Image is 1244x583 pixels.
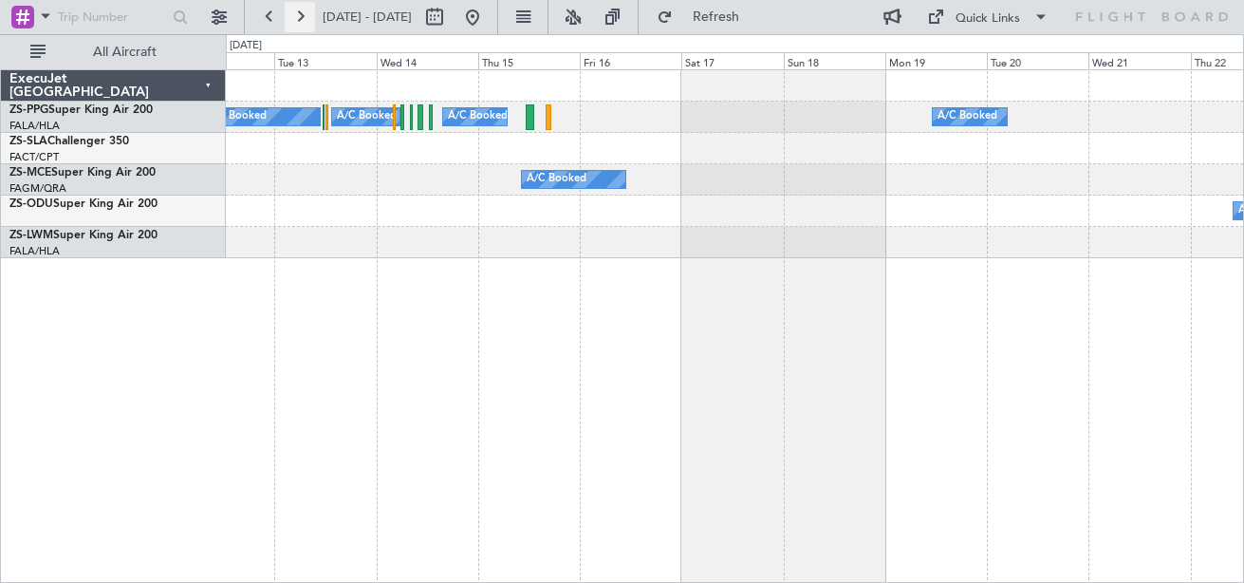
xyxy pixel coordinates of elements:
[784,52,885,69] div: Sun 18
[9,167,156,179] a: ZS-MCESuper King Air 200
[337,103,397,131] div: A/C Booked
[885,52,987,69] div: Mon 19
[1088,52,1190,69] div: Wed 21
[274,52,376,69] div: Tue 13
[956,9,1020,28] div: Quick Links
[9,198,158,210] a: ZS-ODUSuper King Air 200
[9,136,129,147] a: ZS-SLAChallenger 350
[9,104,153,116] a: ZS-PPGSuper King Air 200
[580,52,681,69] div: Fri 16
[207,103,267,131] div: A/C Booked
[9,119,60,133] a: FALA/HLA
[9,230,158,241] a: ZS-LWMSuper King Air 200
[21,37,206,67] button: All Aircraft
[681,52,783,69] div: Sat 17
[987,52,1088,69] div: Tue 20
[648,2,762,32] button: Refresh
[377,52,478,69] div: Wed 14
[49,46,200,59] span: All Aircraft
[9,244,60,258] a: FALA/HLA
[9,181,66,196] a: FAGM/QRA
[478,52,580,69] div: Thu 15
[323,9,412,26] span: [DATE] - [DATE]
[9,230,53,241] span: ZS-LWM
[230,38,262,54] div: [DATE]
[938,103,997,131] div: A/C Booked
[527,165,586,194] div: A/C Booked
[918,2,1058,32] button: Quick Links
[9,198,53,210] span: ZS-ODU
[9,150,59,164] a: FACT/CPT
[58,3,167,31] input: Trip Number
[448,103,508,131] div: A/C Booked
[9,104,48,116] span: ZS-PPG
[9,167,51,179] span: ZS-MCE
[9,136,47,147] span: ZS-SLA
[677,10,756,24] span: Refresh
